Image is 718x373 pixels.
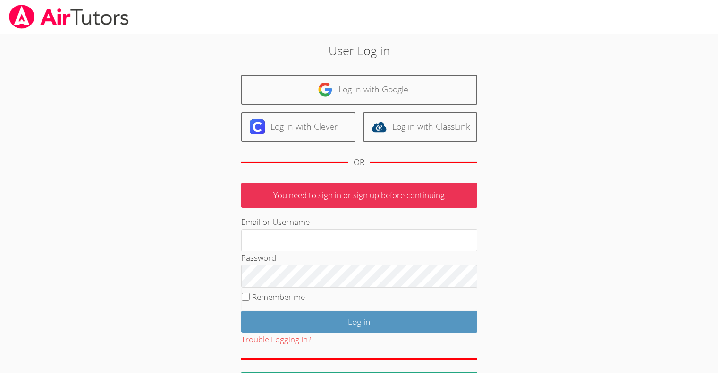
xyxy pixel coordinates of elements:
[363,112,477,142] a: Log in with ClassLink
[354,156,364,169] div: OR
[372,119,387,134] img: classlink-logo-d6bb404cc1216ec64c9a2012d9dc4662098be43eaf13dc465df04b49fa7ab582.svg
[241,216,310,227] label: Email or Username
[241,311,477,333] input: Log in
[241,183,477,208] p: You need to sign in or sign up before continuing
[250,119,265,134] img: clever-logo-6eab21bc6e7a338710f1a6ff85c0baf02591cd810cc4098c63d3a4b26e2feb20.svg
[165,41,553,59] h2: User Log in
[252,291,305,302] label: Remember me
[241,112,355,142] a: Log in with Clever
[8,5,130,29] img: airtutors_banner-c4298cdbf04f3fff15de1276eac7730deb9818008684d7c2e4769d2f7ddbe033.png
[241,252,276,263] label: Password
[241,333,311,347] button: Trouble Logging In?
[318,82,333,97] img: google-logo-50288ca7cdecda66e5e0955fdab243c47b7ad437acaf1139b6f446037453330a.svg
[241,75,477,105] a: Log in with Google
